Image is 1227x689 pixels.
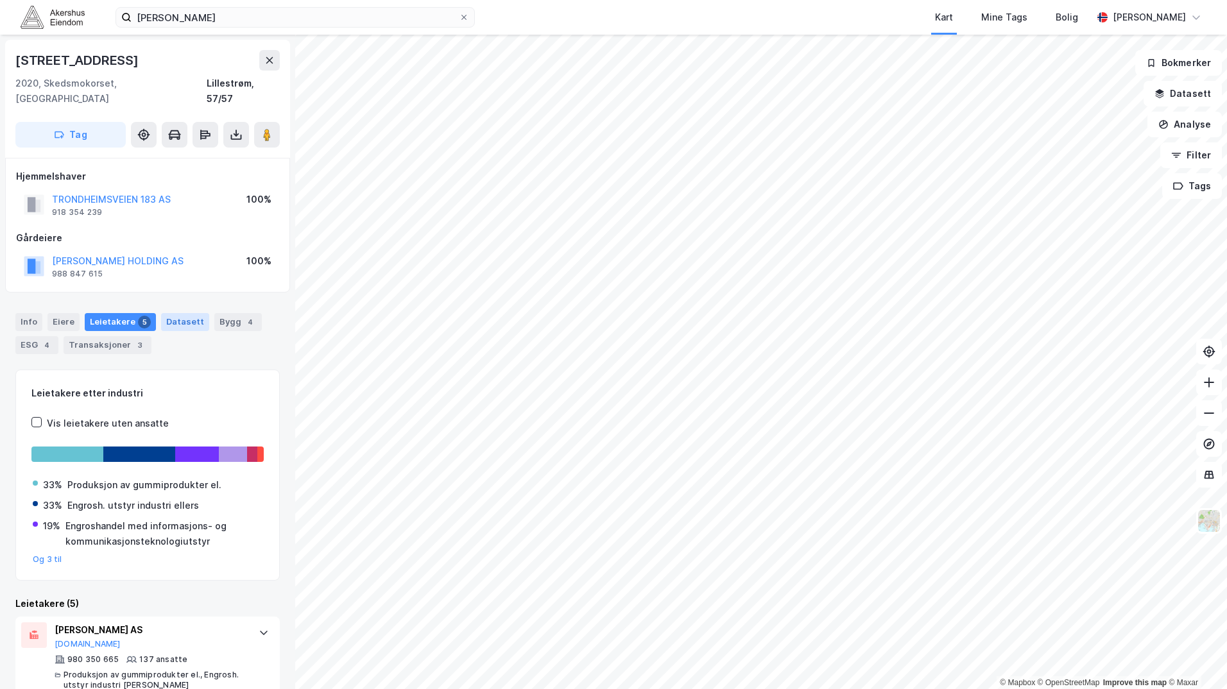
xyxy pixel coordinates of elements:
[16,230,279,246] div: Gårdeiere
[33,554,62,565] button: Og 3 til
[132,8,459,27] input: Søk på adresse, matrikkel, gårdeiere, leietakere eller personer
[47,313,80,331] div: Eiere
[244,316,257,328] div: 4
[1144,81,1222,106] button: Datasett
[1147,112,1222,137] button: Analyse
[1113,10,1186,25] div: [PERSON_NAME]
[1135,50,1222,76] button: Bokmerker
[161,313,209,331] div: Datasett
[139,654,187,665] div: 137 ansatte
[1103,678,1167,687] a: Improve this map
[67,477,221,493] div: Produksjon av gummiprodukter el.
[1163,627,1227,689] iframe: Chat Widget
[64,336,151,354] div: Transaksjoner
[1160,142,1222,168] button: Filter
[40,339,53,352] div: 4
[43,518,60,534] div: 19%
[133,339,146,352] div: 3
[65,518,262,549] div: Engroshandel med informasjons- og kommunikasjonsteknologiutstyr
[246,192,271,207] div: 100%
[67,654,119,665] div: 980 350 665
[52,207,102,217] div: 918 354 239
[935,10,953,25] div: Kart
[15,336,58,354] div: ESG
[138,316,151,328] div: 5
[55,639,121,649] button: [DOMAIN_NAME]
[47,416,169,431] div: Vis leietakere uten ansatte
[55,622,246,638] div: [PERSON_NAME] AS
[1000,678,1035,687] a: Mapbox
[1038,678,1100,687] a: OpenStreetMap
[52,269,103,279] div: 988 847 615
[15,50,141,71] div: [STREET_ADDRESS]
[15,596,280,611] div: Leietakere (5)
[43,477,62,493] div: 33%
[214,313,262,331] div: Bygg
[15,313,42,331] div: Info
[15,122,126,148] button: Tag
[1163,627,1227,689] div: Kontrollprogram for chat
[1056,10,1078,25] div: Bolig
[1197,509,1221,533] img: Z
[43,498,62,513] div: 33%
[246,253,271,269] div: 100%
[207,76,280,106] div: Lillestrøm, 57/57
[981,10,1027,25] div: Mine Tags
[21,6,85,28] img: akershus-eiendom-logo.9091f326c980b4bce74ccdd9f866810c.svg
[31,386,264,401] div: Leietakere etter industri
[67,498,199,513] div: Engrosh. utstyr industri ellers
[16,169,279,184] div: Hjemmelshaver
[15,76,207,106] div: 2020, Skedsmokorset, [GEOGRAPHIC_DATA]
[85,313,156,331] div: Leietakere
[1162,173,1222,199] button: Tags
